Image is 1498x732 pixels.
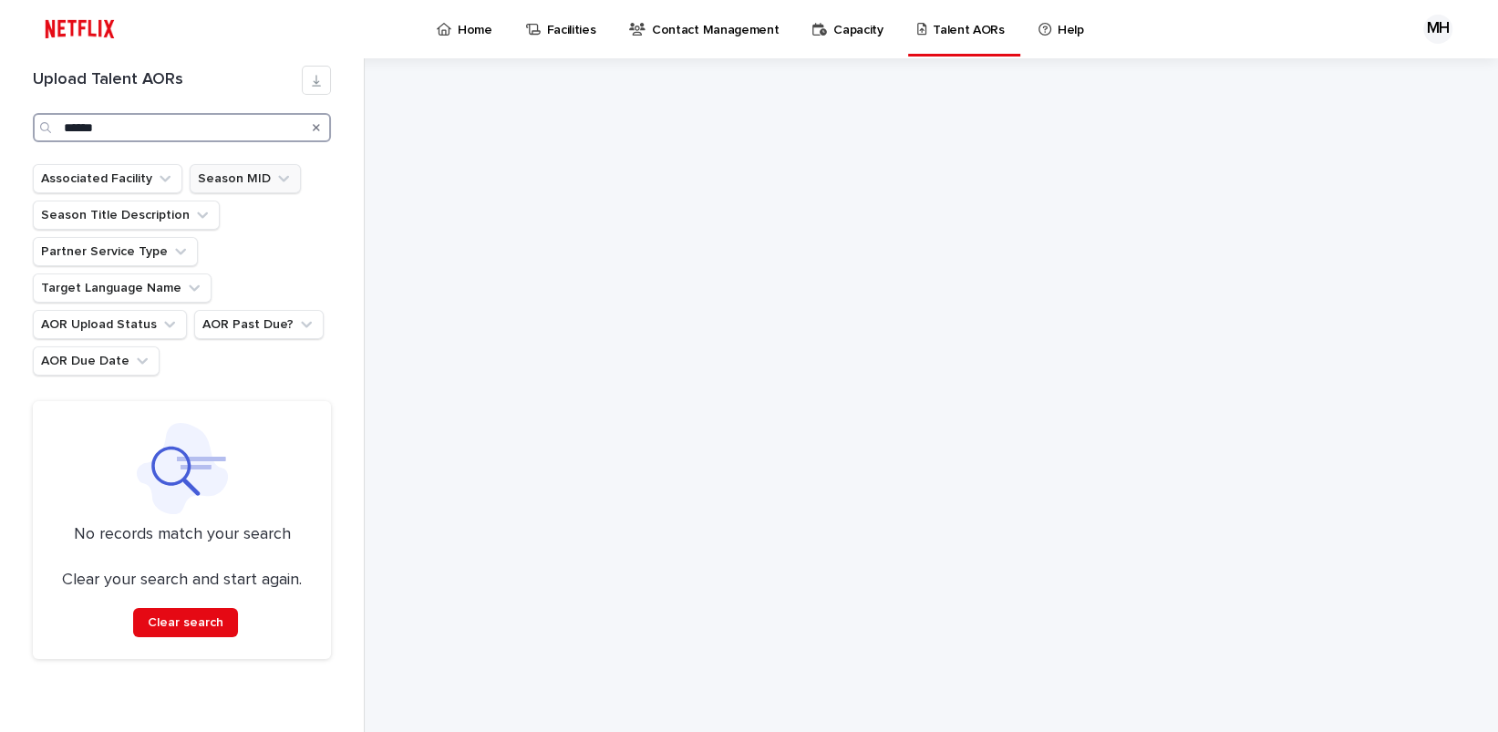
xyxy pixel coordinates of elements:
button: AOR Past Due? [194,310,324,339]
button: AOR Upload Status [33,310,187,339]
p: No records match your search [55,525,309,545]
div: MH [1423,15,1452,44]
h1: Upload Talent AORs [33,70,302,90]
p: Clear your search and start again. [62,571,302,591]
button: AOR Due Date [33,346,160,376]
button: Partner Service Type [33,237,198,266]
img: ifQbXi3ZQGMSEF7WDB7W [36,11,123,47]
span: Clear search [148,616,223,629]
button: Season Title Description [33,201,220,230]
button: Associated Facility [33,164,182,193]
button: Clear search [133,608,238,637]
input: Search [33,113,331,142]
button: Season MID [190,164,301,193]
button: Target Language Name [33,273,212,303]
